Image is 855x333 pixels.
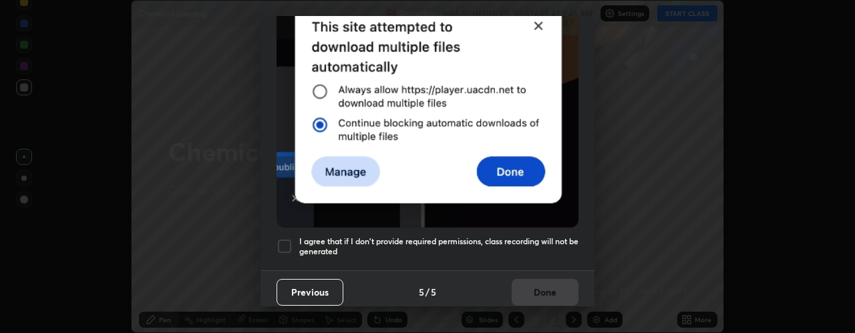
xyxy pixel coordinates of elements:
[419,285,424,299] h4: 5
[277,279,343,306] button: Previous
[299,236,578,257] h5: I agree that if I don't provide required permissions, class recording will not be generated
[425,285,430,299] h4: /
[431,285,436,299] h4: 5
